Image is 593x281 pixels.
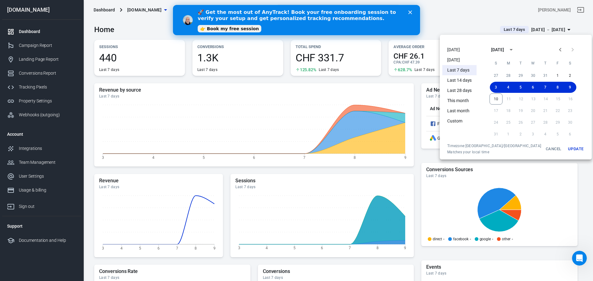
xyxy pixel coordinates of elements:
li: Last 14 days [442,75,477,85]
span: Thursday [540,57,551,69]
li: [DATE] [442,45,477,55]
button: Update [566,143,586,155]
button: 31 [539,70,552,81]
span: Tuesday [515,57,526,69]
button: calendar view is open, switch to year view [506,44,516,55]
button: 27 [490,70,502,81]
button: 7 [539,82,552,93]
button: 8 [552,82,564,93]
button: 6 [527,82,539,93]
li: Last 7 days [442,65,477,75]
span: Friday [552,57,563,69]
iframe: Intercom live chat [572,251,587,266]
button: 30 [527,70,539,81]
span: Wednesday [528,57,539,69]
span: Saturday [565,57,576,69]
li: This month [442,96,477,106]
button: 29 [515,70,527,81]
button: 1 [552,70,564,81]
li: Last month [442,106,477,116]
li: Custom [442,116,477,126]
button: Cancel [544,143,563,155]
div: Close [235,6,242,9]
button: 2 [564,70,576,81]
div: [DATE] [491,47,504,53]
li: Last 28 days [442,85,477,96]
button: 4 [502,82,515,93]
button: 10 [490,93,503,105]
span: Monday [503,57,514,69]
span: Sunday [490,57,502,69]
button: 3 [490,82,502,93]
button: 9 [564,82,576,93]
button: Previous month [554,43,566,56]
div: Timezone: [GEOGRAPHIC_DATA]/[GEOGRAPHIC_DATA] [447,143,541,148]
button: 28 [502,70,515,81]
span: Matches your local time [447,150,541,155]
iframe: Intercom live chat banner [173,5,420,35]
button: 5 [515,82,527,93]
li: [DATE] [442,55,477,65]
